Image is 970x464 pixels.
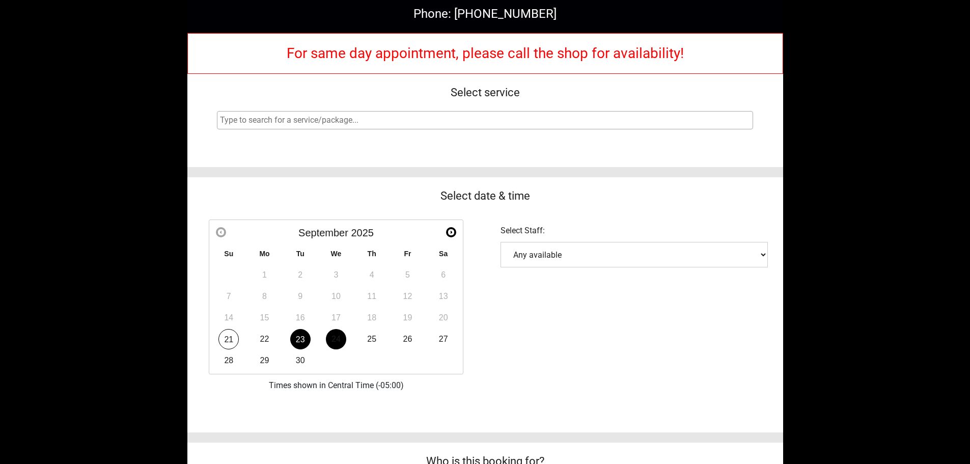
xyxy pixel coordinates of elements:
[362,329,382,349] a: 25
[296,250,304,258] span: Tuesday
[439,250,448,258] span: Saturday
[187,379,485,392] div: Times shown in Central Time (-05:00)
[290,329,311,349] a: 23
[255,329,275,349] a: 22
[218,329,239,349] a: 21
[187,33,783,74] div: For same day appointment, please call the shop for availability!
[351,227,374,238] span: 2025
[187,177,783,214] div: Select date & time
[368,250,376,258] span: Thursday
[290,350,311,371] a: 30
[255,350,275,371] a: 29
[187,74,783,111] div: Select service
[447,228,455,236] span: Next
[446,227,456,237] a: Next
[259,250,269,258] span: Monday
[404,250,411,258] span: Friday
[224,250,233,258] span: Sunday
[218,350,239,371] a: 28
[331,250,342,258] span: Wednesday
[397,329,418,349] a: 26
[501,226,545,235] span: Select Staff:
[433,329,454,349] a: 27
[220,114,753,126] input: Type to search for a service/package...
[198,5,773,23] div: Phone: [PHONE_NUMBER]
[298,227,348,238] span: September
[326,329,346,349] a: 24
